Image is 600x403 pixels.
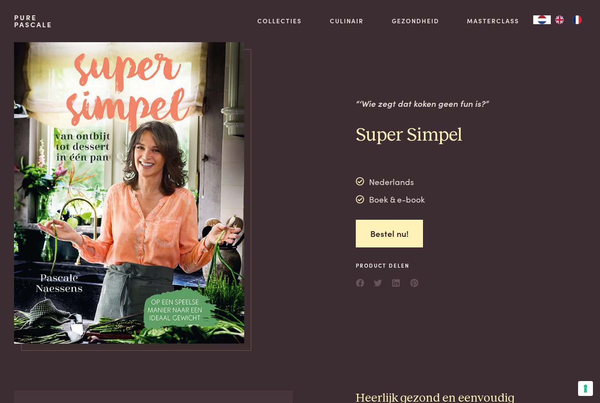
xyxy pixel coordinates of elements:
[356,175,425,188] div: Nederlands
[356,97,489,110] p: “‘Wie zegt dat koken geen fun is?”
[356,220,423,247] a: Bestel nu!
[533,15,586,24] aside: Language selected: Nederlands
[392,16,439,25] a: Gezondheid
[533,15,551,24] a: NL
[14,42,244,344] img: https://admin.purepascale.com/wp-content/uploads/2024/06/LowRes_Cover_Super_Simpel.jpg
[356,124,489,147] h2: Super Simpel
[551,15,568,24] a: EN
[330,16,364,25] a: Culinair
[257,16,302,25] a: Collecties
[533,15,551,24] div: Language
[578,381,593,396] button: Uw voorkeuren voor toestemming voor trackingtechnologieën
[467,16,519,25] a: Masterclass
[551,15,586,24] ul: Language list
[14,14,52,28] a: PurePascale
[356,261,419,269] span: Product delen
[356,193,425,206] div: Boek & e-book
[568,15,586,24] a: FR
